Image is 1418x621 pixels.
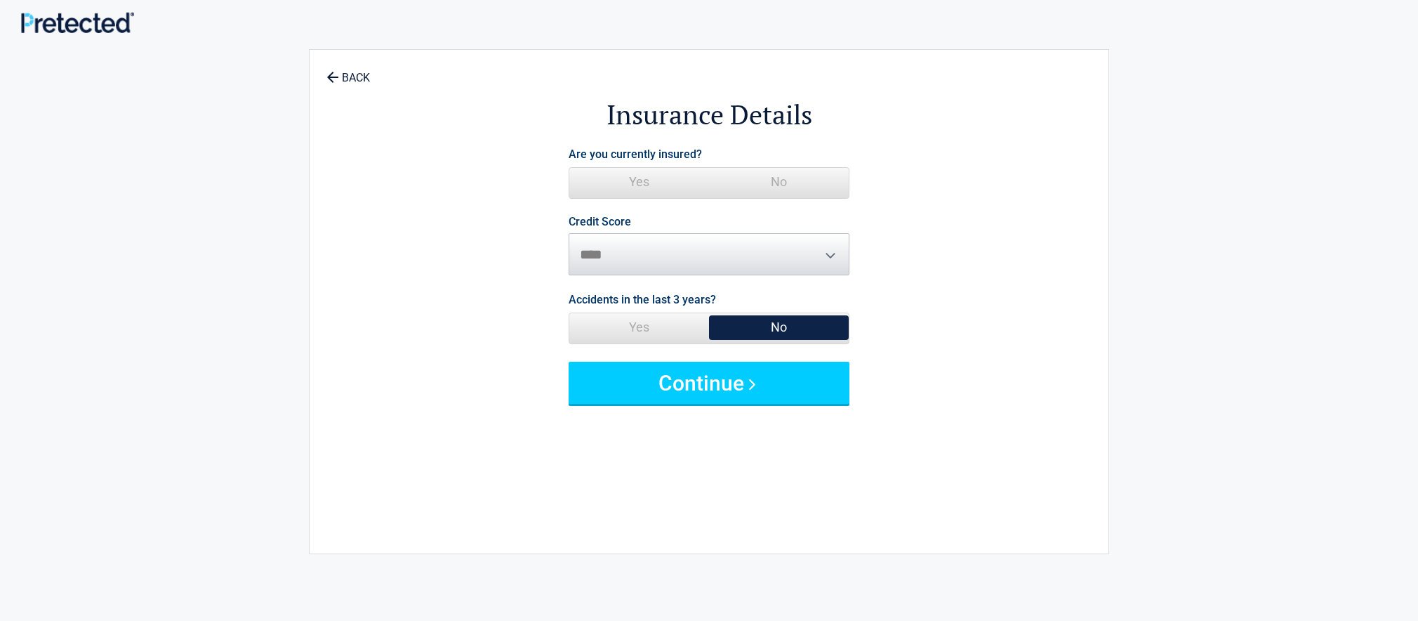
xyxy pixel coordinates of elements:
[324,59,373,84] a: BACK
[569,216,631,228] label: Credit Score
[21,12,134,32] img: Main Logo
[569,145,702,164] label: Are you currently insured?
[387,97,1031,133] h2: Insurance Details
[569,313,709,341] span: Yes
[569,362,849,404] button: Continue
[709,313,849,341] span: No
[569,290,716,309] label: Accidents in the last 3 years?
[569,168,709,196] span: Yes
[709,168,849,196] span: No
